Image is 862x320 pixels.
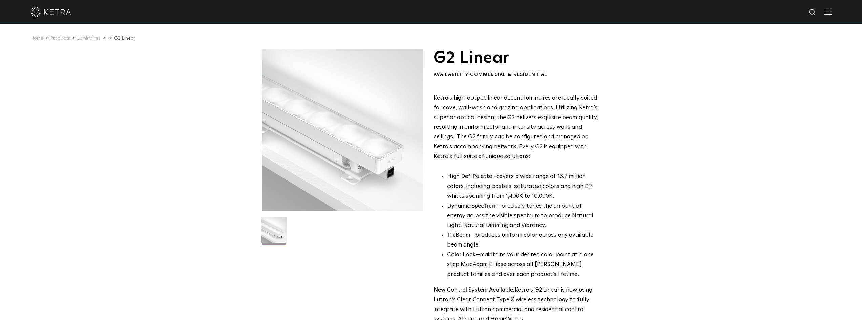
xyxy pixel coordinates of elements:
[434,287,514,293] strong: New Control System Available:
[114,36,135,41] a: G2 Linear
[261,217,287,248] img: G2-Linear-2021-Web-Square
[470,72,547,77] span: Commercial & Residential
[447,252,475,258] strong: Color Lock
[447,174,496,179] strong: High Def Palette -
[447,232,470,238] strong: TruBeam
[447,172,598,201] p: covers a wide range of 16.7 million colors, including pastels, saturated colors and high CRI whit...
[434,93,598,162] p: Ketra’s high-output linear accent luminaires are ideally suited for cove, wall-wash and grazing a...
[77,36,101,41] a: Luminaires
[824,8,832,15] img: Hamburger%20Nav.svg
[434,49,598,66] h1: G2 Linear
[50,36,70,41] a: Products
[447,203,497,209] strong: Dynamic Spectrum
[30,36,43,41] a: Home
[447,250,598,280] li: —maintains your desired color point at a one step MacAdam Ellipse across all [PERSON_NAME] produc...
[434,71,598,78] div: Availability:
[30,7,71,17] img: ketra-logo-2019-white
[447,231,598,250] li: —produces uniform color across any available beam angle.
[447,201,598,231] li: —precisely tunes the amount of energy across the visible spectrum to produce Natural Light, Natur...
[808,8,817,17] img: search icon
